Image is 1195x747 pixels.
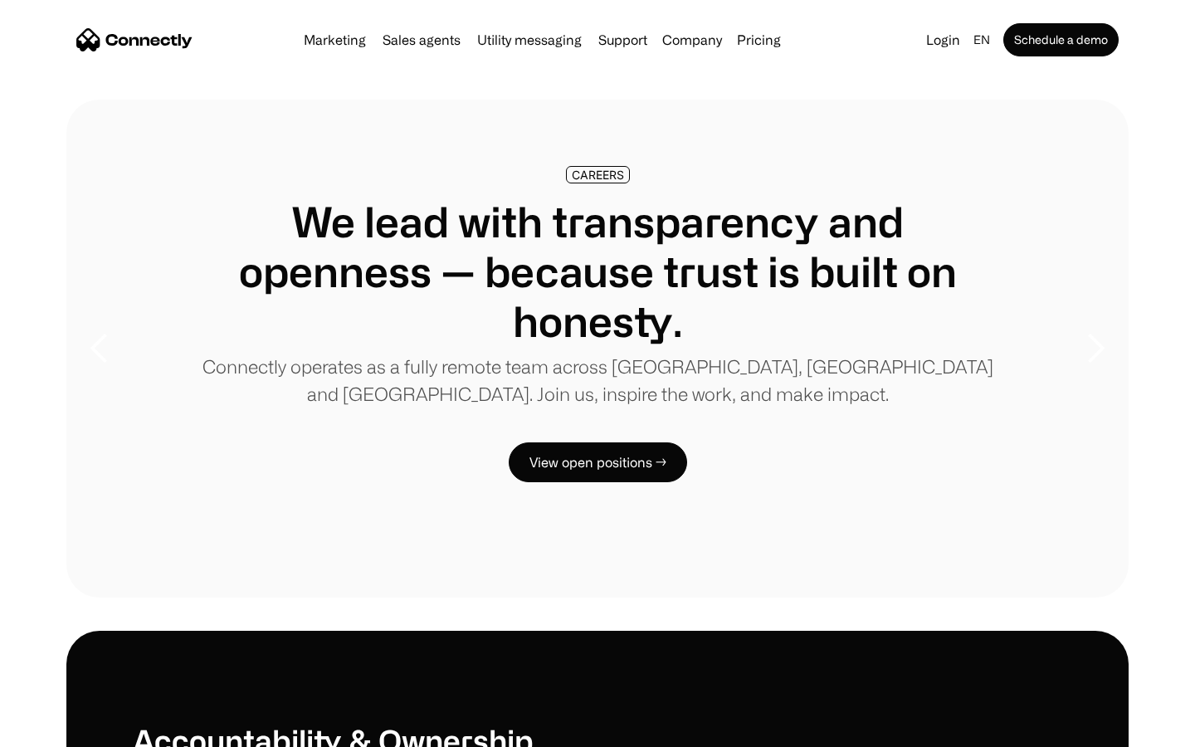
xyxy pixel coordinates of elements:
div: Company [662,28,722,51]
a: Utility messaging [471,33,588,46]
a: View open positions → [509,442,687,482]
aside: Language selected: English [17,716,100,741]
div: CAREERS [572,168,624,181]
ul: Language list [33,718,100,741]
a: Pricing [730,33,788,46]
a: Schedule a demo [1003,23,1119,56]
a: Support [592,33,654,46]
a: Sales agents [376,33,467,46]
a: Marketing [297,33,373,46]
p: Connectly operates as a fully remote team across [GEOGRAPHIC_DATA], [GEOGRAPHIC_DATA] and [GEOGRA... [199,353,996,408]
div: en [973,28,990,51]
h1: We lead with transparency and openness — because trust is built on honesty. [199,197,996,346]
a: Login [919,28,967,51]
